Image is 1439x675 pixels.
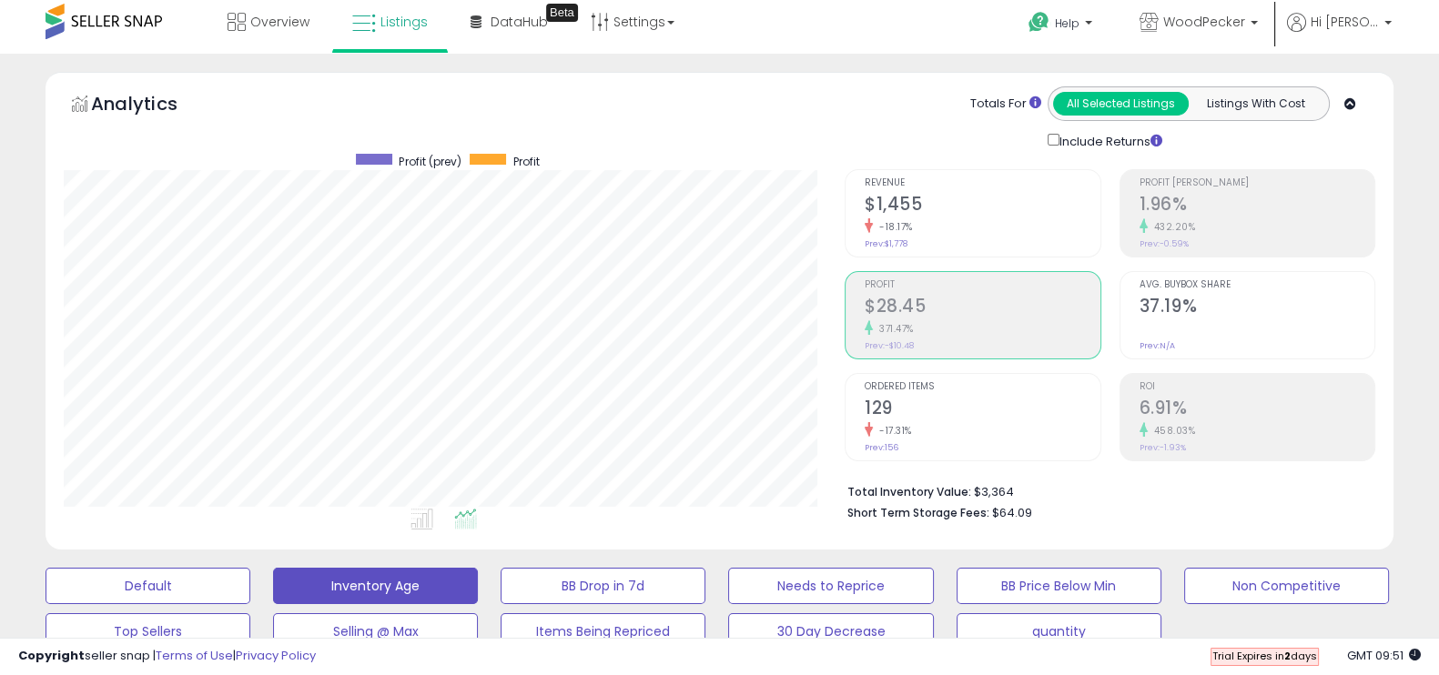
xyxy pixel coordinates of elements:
[1347,647,1421,664] span: 2025-08-18 09:51 GMT
[957,568,1161,604] button: BB Price Below Min
[491,13,548,31] span: DataHub
[1034,130,1184,151] div: Include Returns
[250,13,309,31] span: Overview
[728,568,933,604] button: Needs to Reprice
[512,154,539,169] span: Profit
[273,613,478,650] button: Selling @ Max
[847,505,989,520] b: Short Term Storage Fees:
[1140,382,1374,392] span: ROI
[1140,398,1374,422] h2: 6.91%
[847,479,1362,501] li: $3,364
[1311,13,1379,31] span: Hi [PERSON_NAME]
[865,442,898,453] small: Prev: 156
[236,647,316,664] a: Privacy Policy
[1140,442,1186,453] small: Prev: -1.93%
[957,613,1161,650] button: quantity
[1140,178,1374,188] span: Profit [PERSON_NAME]
[46,613,250,650] button: Top Sellers
[501,613,705,650] button: Items Being Repriced
[865,238,907,249] small: Prev: $1,778
[1055,15,1079,31] span: Help
[1140,238,1189,249] small: Prev: -0.59%
[865,398,1100,422] h2: 129
[865,194,1100,218] h2: $1,455
[273,568,478,604] button: Inventory Age
[1148,424,1196,438] small: 458.03%
[380,13,428,31] span: Listings
[1053,92,1189,116] button: All Selected Listings
[1287,13,1392,54] a: Hi [PERSON_NAME]
[865,178,1100,188] span: Revenue
[865,280,1100,290] span: Profit
[873,322,914,336] small: 371.47%
[1140,296,1374,320] h2: 37.19%
[873,424,912,438] small: -17.31%
[992,504,1032,521] span: $64.09
[1212,649,1317,663] span: Trial Expires in days
[91,91,213,121] h5: Analytics
[873,220,913,234] small: -18.17%
[46,568,250,604] button: Default
[1163,13,1245,31] span: WoodPecker
[970,96,1041,113] div: Totals For
[1184,568,1389,604] button: Non Competitive
[847,484,971,499] b: Total Inventory Value:
[18,647,85,664] strong: Copyright
[1028,11,1050,34] i: Get Help
[1140,194,1374,218] h2: 1.96%
[865,382,1100,392] span: Ordered Items
[1284,649,1291,663] b: 2
[1140,280,1374,290] span: Avg. Buybox Share
[728,613,933,650] button: 30 Day Decrease
[156,647,233,664] a: Terms of Use
[399,154,461,169] span: Profit (prev)
[865,340,914,351] small: Prev: -$10.48
[1188,92,1323,116] button: Listings With Cost
[1148,220,1196,234] small: 432.20%
[1140,340,1175,351] small: Prev: N/A
[865,296,1100,320] h2: $28.45
[546,4,578,22] div: Tooltip anchor
[18,648,316,665] div: seller snap | |
[501,568,705,604] button: BB Drop in 7d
